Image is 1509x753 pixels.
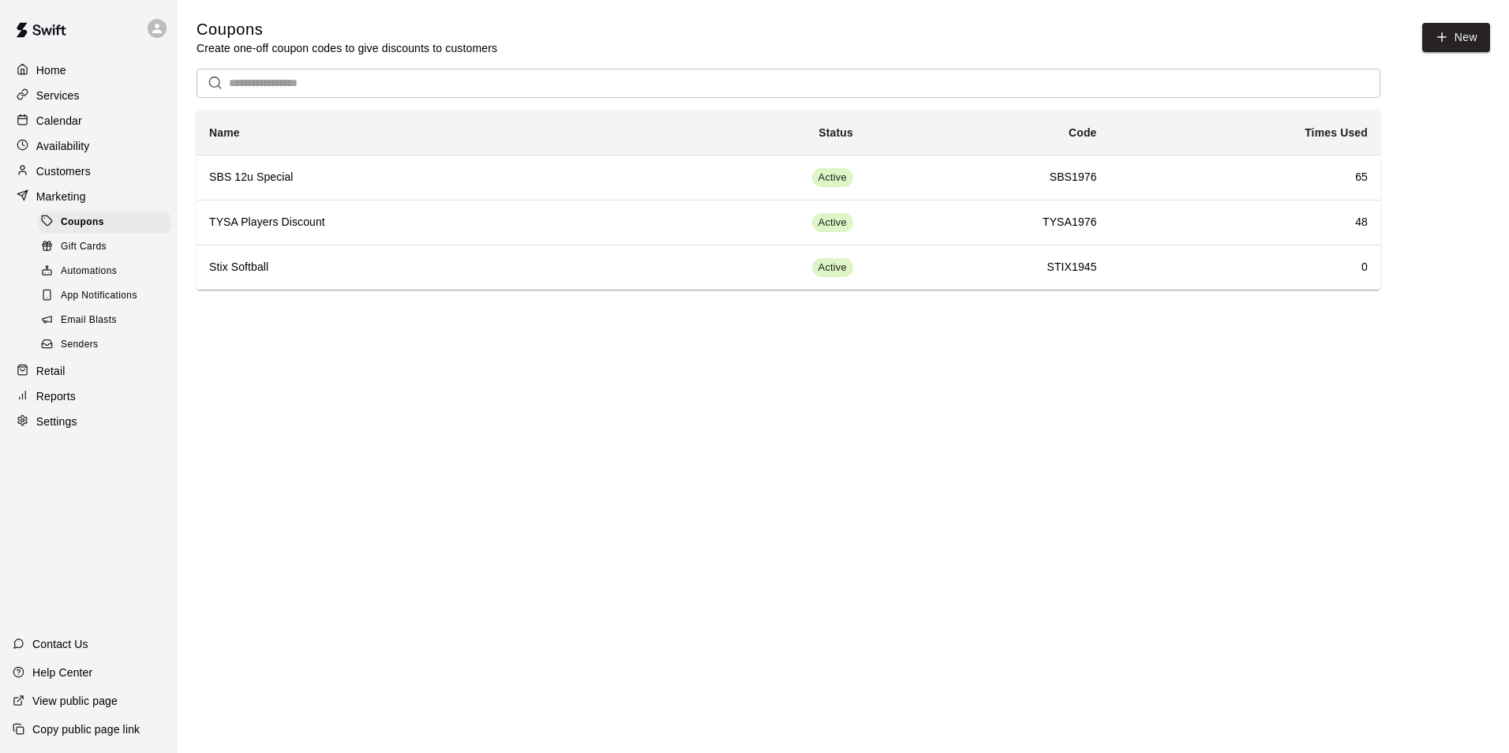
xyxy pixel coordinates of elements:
div: Coupons [38,212,171,234]
b: Name [209,126,240,139]
a: Retail [13,359,165,383]
div: App Notifications [38,285,171,307]
span: Active [812,170,853,185]
a: Home [13,58,165,82]
h5: Coupons [197,19,497,40]
p: Calendar [36,113,82,129]
a: Settings [13,410,165,433]
a: Email Blasts [38,309,178,333]
p: Settings [36,414,77,429]
a: Calendar [13,109,165,133]
p: Services [36,88,80,103]
h6: 48 [1122,214,1368,231]
h6: 0 [1122,259,1368,276]
a: Availability [13,134,165,158]
b: Code [1069,126,1097,139]
a: Senders [38,333,178,358]
p: Retail [36,363,66,379]
div: Email Blasts [38,309,171,332]
p: Home [36,62,66,78]
p: Help Center [32,665,92,680]
a: Services [13,84,165,107]
span: App Notifications [61,288,137,304]
span: Gift Cards [61,239,107,255]
div: Gift Cards [38,236,171,258]
p: Availability [36,138,90,154]
div: Senders [38,334,171,356]
h6: STIX1945 [878,259,1097,276]
a: Reports [13,384,165,408]
a: Gift Cards [38,234,178,259]
h6: Stix Softball [209,259,617,276]
span: Active [812,215,853,230]
a: Automations [38,260,178,284]
h6: TYSA Players Discount [209,214,617,231]
span: Coupons [61,215,104,230]
button: New [1422,23,1490,52]
a: Customers [13,159,165,183]
a: Coupons [38,210,178,234]
h6: SBS1976 [878,169,1097,186]
p: Reports [36,388,76,404]
p: Copy public page link [32,721,140,737]
b: Status [818,126,853,139]
p: Customers [36,163,91,179]
span: Email Blasts [61,313,117,328]
p: Contact Us [32,636,88,652]
span: Automations [61,264,117,279]
p: View public page [32,693,118,709]
span: Senders [61,337,99,353]
b: Times Used [1305,126,1368,139]
span: Active [812,260,853,275]
a: App Notifications [38,284,178,309]
div: Automations [38,260,171,283]
p: Create one-off coupon codes to give discounts to customers [197,40,497,56]
table: simple table [197,111,1380,290]
h6: TYSA1976 [878,214,1097,231]
h6: SBS 12u Special [209,169,617,186]
p: Marketing [36,189,86,204]
a: Marketing [13,185,165,208]
h6: 65 [1122,169,1368,186]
